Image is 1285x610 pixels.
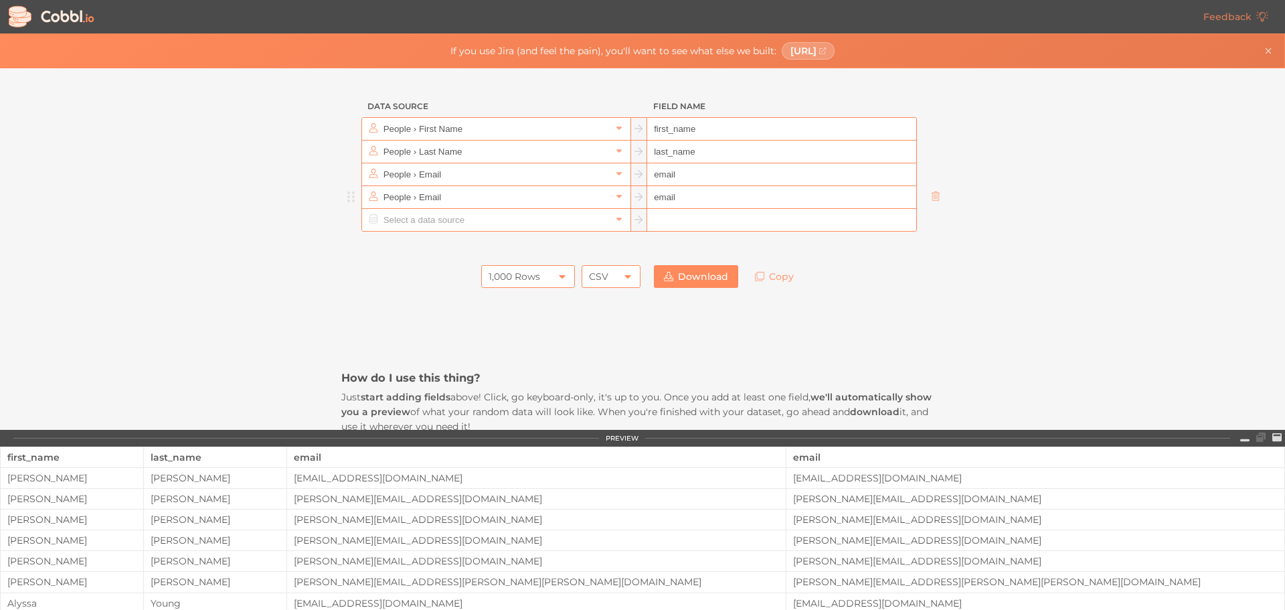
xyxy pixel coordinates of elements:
[793,447,1278,467] div: email
[151,447,280,467] div: last_name
[1,493,143,504] div: [PERSON_NAME]
[380,118,611,140] input: Select a data source
[782,42,835,60] a: [URL]
[489,265,540,288] div: 1,000 Rows
[144,514,286,525] div: [PERSON_NAME]
[786,577,1284,587] div: [PERSON_NAME][EMAIL_ADDRESS][PERSON_NAME][PERSON_NAME][DOMAIN_NAME]
[361,391,450,403] strong: start adding fields
[647,95,917,118] h3: Field Name
[380,186,611,208] input: Select a data source
[144,493,286,504] div: [PERSON_NAME]
[144,556,286,566] div: [PERSON_NAME]
[287,473,785,483] div: [EMAIL_ADDRESS][DOMAIN_NAME]
[287,535,785,546] div: [PERSON_NAME][EMAIL_ADDRESS][DOMAIN_NAME]
[380,141,611,163] input: Select a data source
[287,598,785,609] div: [EMAIL_ADDRESS][DOMAIN_NAME]
[7,447,137,467] div: first_name
[1,535,143,546] div: [PERSON_NAME]
[294,447,778,467] div: email
[380,163,611,185] input: Select a data source
[341,390,944,435] p: Just above! Click, go keyboard-only, it's up to you. Once you add at least one field, of what you...
[786,514,1284,525] div: [PERSON_NAME][EMAIL_ADDRESS][DOMAIN_NAME]
[786,556,1284,566] div: [PERSON_NAME][EMAIL_ADDRESS][DOMAIN_NAME]
[1,556,143,566] div: [PERSON_NAME]
[144,473,286,483] div: [PERSON_NAME]
[786,473,1284,483] div: [EMAIL_ADDRESS][DOMAIN_NAME]
[1,514,143,525] div: [PERSON_NAME]
[144,535,286,546] div: [PERSON_NAME]
[654,265,738,288] a: Download
[287,577,785,587] div: [PERSON_NAME][EMAIL_ADDRESS][PERSON_NAME][PERSON_NAME][DOMAIN_NAME]
[287,493,785,504] div: [PERSON_NAME][EMAIL_ADDRESS][DOMAIN_NAME]
[1260,43,1276,59] button: Close banner
[786,535,1284,546] div: [PERSON_NAME][EMAIL_ADDRESS][DOMAIN_NAME]
[287,556,785,566] div: [PERSON_NAME][EMAIL_ADDRESS][DOMAIN_NAME]
[790,46,817,56] span: [URL]
[786,598,1284,609] div: [EMAIL_ADDRESS][DOMAIN_NAME]
[341,370,944,385] h3: How do I use this thing?
[361,95,631,118] h3: Data Source
[1,598,143,609] div: Alyssa
[606,435,638,443] div: PREVIEW
[287,514,785,525] div: [PERSON_NAME][EMAIL_ADDRESS][DOMAIN_NAME]
[144,598,286,609] div: Young
[450,46,776,56] span: If you use Jira (and feel the pain), you'll want to see what else we built:
[380,209,611,231] input: Select a data source
[589,265,608,288] div: CSV
[1,473,143,483] div: [PERSON_NAME]
[745,265,804,288] a: Copy
[1,577,143,587] div: [PERSON_NAME]
[144,577,286,587] div: [PERSON_NAME]
[1193,5,1278,28] a: Feedback
[850,406,899,418] strong: download
[786,493,1284,504] div: [PERSON_NAME][EMAIL_ADDRESS][DOMAIN_NAME]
